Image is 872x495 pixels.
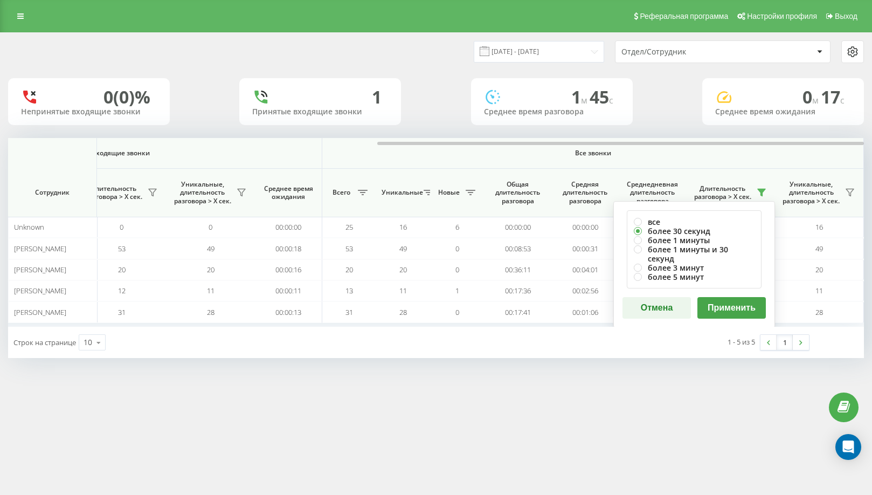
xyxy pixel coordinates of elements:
[627,180,678,205] span: Среднедневная длительность разговора
[551,259,619,280] td: 00:04:01
[590,85,613,108] span: 45
[551,238,619,259] td: 00:00:31
[640,12,728,20] span: Реферальная программа
[802,85,821,108] span: 0
[372,87,382,107] div: 1
[399,244,407,253] span: 49
[120,222,123,232] span: 0
[492,180,543,205] span: Общая длительность разговора
[399,286,407,295] span: 11
[815,286,823,295] span: 11
[14,307,66,317] span: [PERSON_NAME]
[551,280,619,301] td: 00:02:56
[634,226,755,236] label: более 30 секунд
[581,94,590,106] span: м
[13,338,76,347] span: Строк на странице
[255,217,322,238] td: 00:00:00
[697,297,766,319] button: Применить
[634,263,755,272] label: более 3 минут
[840,94,845,106] span: c
[399,222,407,232] span: 16
[455,244,459,253] span: 0
[328,188,355,197] span: Всего
[815,265,823,274] span: 20
[255,280,322,301] td: 00:00:11
[382,188,420,197] span: Уникальные
[484,217,551,238] td: 00:00:00
[84,337,92,348] div: 10
[634,245,755,263] label: более 1 минуты и 30 секунд
[171,180,233,205] span: Уникальные, длительность разговора > Х сек.
[455,307,459,317] span: 0
[728,336,755,347] div: 1 - 5 из 5
[209,222,212,232] span: 0
[118,244,126,253] span: 53
[103,87,150,107] div: 0 (0)%
[207,244,214,253] span: 49
[815,222,823,232] span: 16
[780,180,842,205] span: Уникальные, длительность разговора > Х сек.
[14,222,44,232] span: Unknown
[622,297,691,319] button: Отмена
[207,307,214,317] span: 28
[455,286,459,295] span: 1
[835,12,857,20] span: Выход
[621,47,750,57] div: Отдел/Сотрудник
[484,259,551,280] td: 00:36:11
[551,217,619,238] td: 00:00:00
[255,259,322,280] td: 00:00:16
[815,244,823,253] span: 49
[484,280,551,301] td: 00:17:36
[484,238,551,259] td: 00:08:53
[455,222,459,232] span: 6
[812,94,821,106] span: м
[118,265,126,274] span: 20
[255,301,322,322] td: 00:00:13
[634,236,755,245] label: более 1 минуты
[571,85,590,108] span: 1
[14,286,66,295] span: [PERSON_NAME]
[455,265,459,274] span: 0
[263,184,314,201] span: Среднее время ожидания
[821,85,845,108] span: 17
[484,107,620,116] div: Среднее время разговора
[715,107,851,116] div: Среднее время ожидания
[354,149,832,157] span: Все звонки
[82,184,144,201] span: Длительность разговора > Х сек.
[118,307,126,317] span: 31
[835,434,861,460] div: Open Intercom Messenger
[207,286,214,295] span: 11
[345,286,353,295] span: 13
[551,301,619,322] td: 00:01:06
[345,307,353,317] span: 31
[207,265,214,274] span: 20
[14,244,66,253] span: [PERSON_NAME]
[118,286,126,295] span: 12
[559,180,611,205] span: Средняя длительность разговора
[14,265,66,274] span: [PERSON_NAME]
[345,222,353,232] span: 25
[815,307,823,317] span: 28
[345,265,353,274] span: 20
[435,188,462,197] span: Новые
[21,107,157,116] div: Непринятые входящие звонки
[345,244,353,253] span: 53
[399,307,407,317] span: 28
[777,335,793,350] a: 1
[252,107,388,116] div: Принятые входящие звонки
[609,94,613,106] span: c
[691,184,753,201] span: Длительность разговора > Х сек.
[634,272,755,281] label: более 5 минут
[634,217,755,226] label: все
[17,188,87,197] span: Сотрудник
[484,301,551,322] td: 00:17:41
[747,12,817,20] span: Настройки профиля
[399,265,407,274] span: 20
[255,238,322,259] td: 00:00:18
